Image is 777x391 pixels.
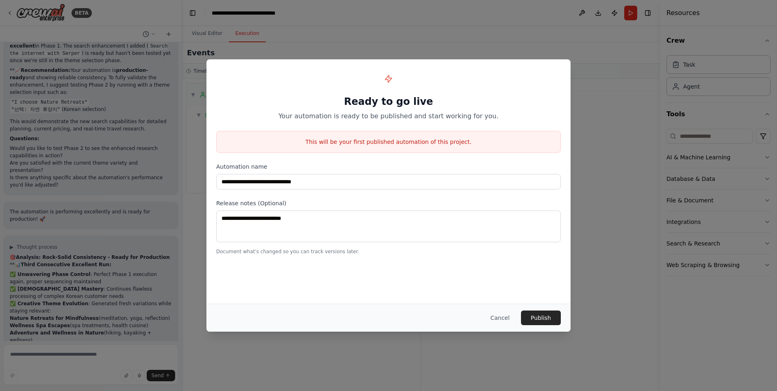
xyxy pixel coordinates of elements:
label: Release notes (Optional) [216,199,561,207]
button: Cancel [484,311,516,325]
p: Document what's changed so you can track versions later. [216,248,561,255]
label: Automation name [216,163,561,171]
p: This will be your first published automation of this project. [217,138,560,146]
h1: Ready to go live [216,95,561,108]
p: Your automation is ready to be published and start working for you. [216,111,561,121]
button: Publish [521,311,561,325]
